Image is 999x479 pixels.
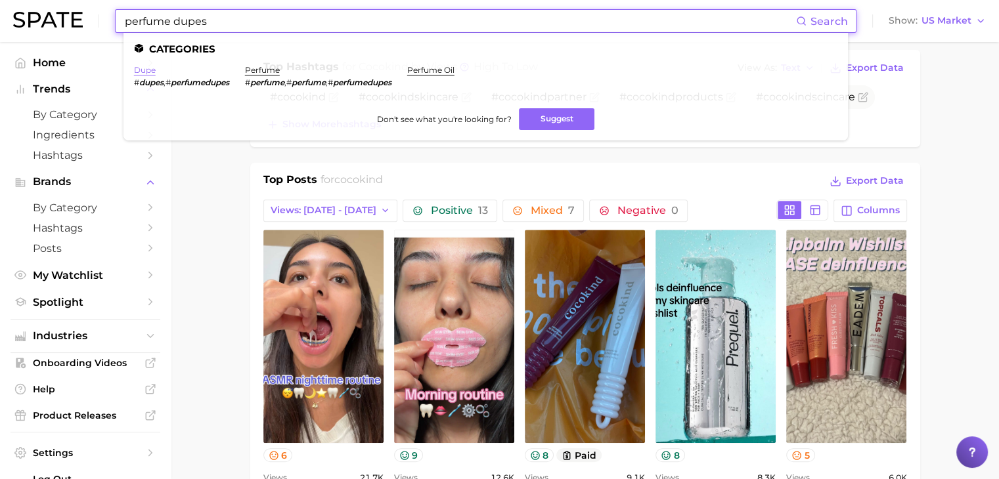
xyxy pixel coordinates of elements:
[33,83,138,95] span: Trends
[833,199,906,222] button: Columns
[123,10,796,32] input: Search here for a brand, industry, or ingredient
[171,77,229,87] em: perfumedupes
[245,65,280,75] a: perfume
[519,108,594,130] button: Suggest
[334,173,383,186] span: cocokind
[33,447,138,459] span: Settings
[33,129,138,141] span: Ingredients
[333,77,391,87] em: perfumedupes
[33,330,138,342] span: Industries
[655,448,685,462] button: 8
[11,79,160,99] button: Trends
[166,77,171,87] span: #
[530,205,574,216] span: Mixed
[33,409,138,421] span: Product Releases
[286,77,292,87] span: #
[846,62,904,73] span: Export Data
[857,205,900,216] span: Columns
[134,77,229,87] div: ,
[33,176,138,188] span: Brands
[245,77,250,87] span: #
[525,448,554,462] button: 8
[826,59,906,77] button: Export Data
[33,201,138,214] span: by Category
[556,448,602,462] button: paid
[394,448,424,462] button: 9
[33,222,138,234] span: Hashtags
[13,12,83,28] img: SPATE
[11,104,160,125] a: by Category
[430,205,487,216] span: Positive
[889,17,918,24] span: Show
[407,65,455,75] a: perfume oil
[617,205,678,216] span: Negative
[11,238,160,259] a: Posts
[477,204,487,217] span: 13
[11,52,160,73] a: Home
[245,77,391,87] div: , ,
[11,443,160,463] a: Settings
[921,17,971,24] span: US Market
[33,296,138,308] span: Spotlight
[33,357,138,369] span: Onboarding Videos
[250,77,284,87] em: perfume
[134,77,139,87] span: #
[292,77,326,87] em: perfume
[671,204,678,217] span: 0
[885,12,989,30] button: ShowUS Market
[271,205,376,216] span: Views: [DATE] - [DATE]
[263,172,317,192] h1: Top Posts
[810,15,848,28] span: Search
[11,379,160,399] a: Help
[11,353,160,373] a: Onboarding Videos
[786,448,815,462] button: 5
[33,56,138,69] span: Home
[33,269,138,281] span: My Watchlist
[321,172,383,192] h2: for
[11,326,160,346] button: Industries
[846,175,904,186] span: Export Data
[263,448,293,462] button: 6
[567,204,574,217] span: 7
[328,77,333,87] span: #
[263,199,398,222] button: Views: [DATE] - [DATE]
[376,114,511,124] span: Don't see what you're looking for?
[11,145,160,165] a: Hashtags
[134,65,156,75] a: dupe
[858,92,868,102] button: Flag as miscategorized or irrelevant
[11,406,160,425] a: Product Releases
[33,242,138,255] span: Posts
[11,198,160,218] a: by Category
[33,149,138,161] span: Hashtags
[11,218,160,238] a: Hashtags
[11,265,160,285] a: My Watchlist
[11,172,160,192] button: Brands
[11,125,160,145] a: Ingredients
[134,43,837,54] li: Categories
[139,77,164,87] em: dupes
[826,172,906,190] button: Export Data
[33,383,138,395] span: Help
[11,292,160,312] a: Spotlight
[33,108,138,121] span: by Category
